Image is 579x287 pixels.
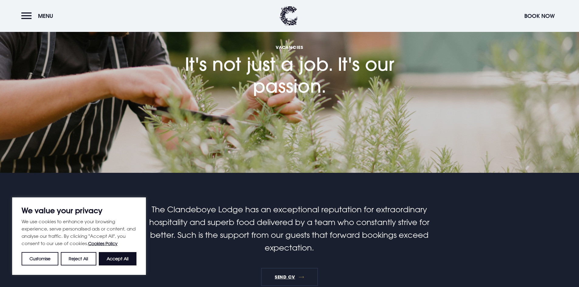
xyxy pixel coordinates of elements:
[261,268,318,286] a: SEND CV
[168,44,411,50] span: Vacancies
[88,241,118,246] a: Cookies Policy
[61,252,96,265] button: Reject All
[99,252,136,265] button: Accept All
[521,9,558,22] button: Book Now
[22,252,58,265] button: Customise
[22,218,136,247] p: We use cookies to enhance your browsing experience, serve personalised ads or content, and analys...
[38,12,53,19] span: Menu
[21,9,56,22] button: Menu
[22,207,136,214] p: We value your privacy
[168,9,411,97] h1: It's not just a job. It's our passion.
[12,197,146,275] div: We value your privacy
[145,203,434,254] p: The Clandeboye Lodge has an exceptional reputation for extraordinary hospitality and superb food ...
[280,6,298,26] img: Clandeboye Lodge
